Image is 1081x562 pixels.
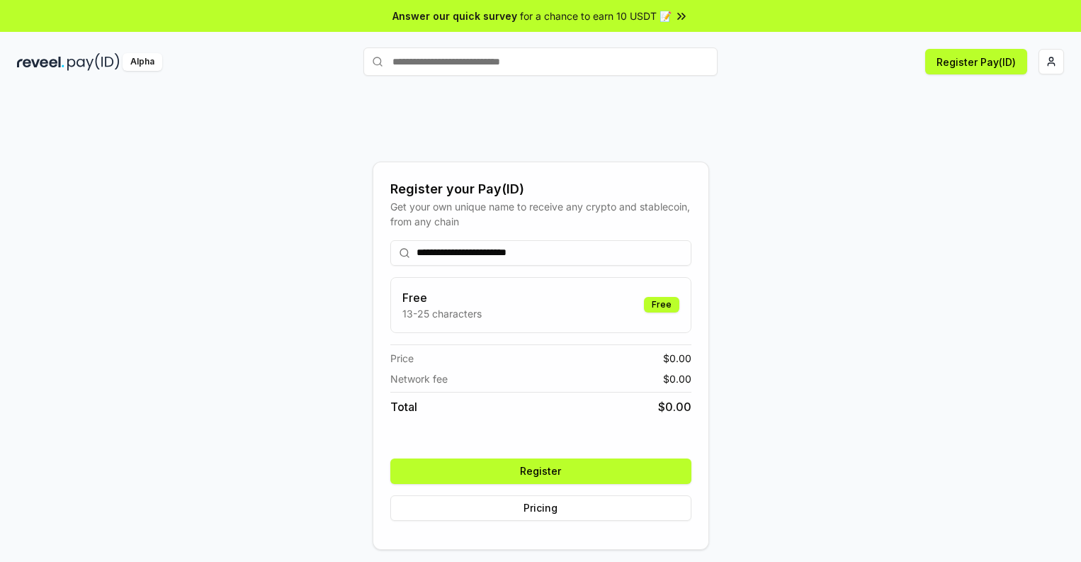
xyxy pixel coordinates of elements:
[123,53,162,71] div: Alpha
[390,199,691,229] div: Get your own unique name to receive any crypto and stablecoin, from any chain
[402,289,482,306] h3: Free
[390,398,417,415] span: Total
[644,297,679,313] div: Free
[67,53,120,71] img: pay_id
[658,398,691,415] span: $ 0.00
[390,459,691,484] button: Register
[402,306,482,321] p: 13-25 characters
[390,351,414,366] span: Price
[390,179,691,199] div: Register your Pay(ID)
[925,49,1027,74] button: Register Pay(ID)
[390,495,691,521] button: Pricing
[390,371,448,386] span: Network fee
[520,9,672,23] span: for a chance to earn 10 USDT 📝
[663,351,691,366] span: $ 0.00
[17,53,64,71] img: reveel_dark
[392,9,517,23] span: Answer our quick survey
[663,371,691,386] span: $ 0.00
